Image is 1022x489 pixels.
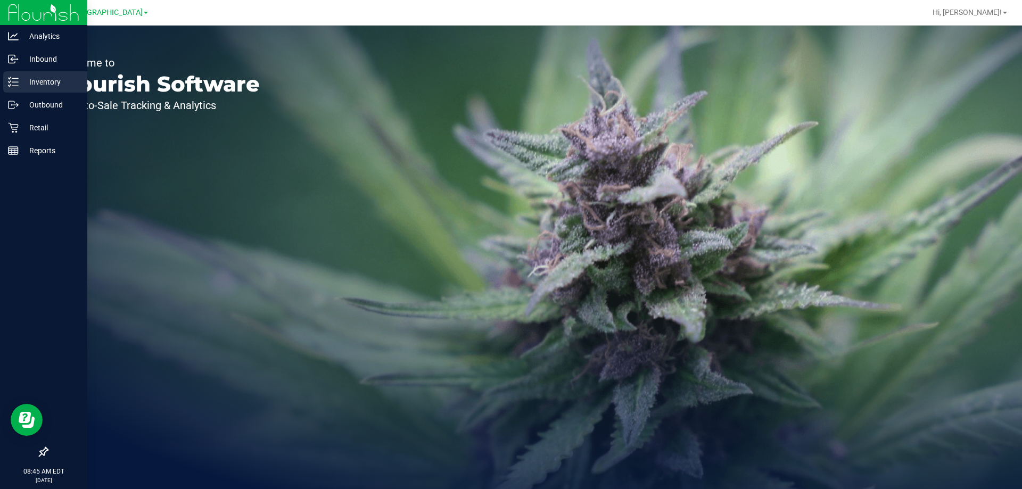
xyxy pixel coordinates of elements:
[11,404,43,436] iframe: Resource center
[8,77,19,87] inline-svg: Inventory
[5,476,83,484] p: [DATE]
[8,31,19,42] inline-svg: Analytics
[57,100,260,111] p: Seed-to-Sale Tracking & Analytics
[19,76,83,88] p: Inventory
[57,73,260,95] p: Flourish Software
[8,122,19,133] inline-svg: Retail
[19,30,83,43] p: Analytics
[933,8,1002,16] span: Hi, [PERSON_NAME]!
[70,8,143,17] span: [GEOGRAPHIC_DATA]
[8,100,19,110] inline-svg: Outbound
[19,121,83,134] p: Retail
[8,54,19,64] inline-svg: Inbound
[19,144,83,157] p: Reports
[19,53,83,65] p: Inbound
[8,145,19,156] inline-svg: Reports
[19,98,83,111] p: Outbound
[57,57,260,68] p: Welcome to
[5,467,83,476] p: 08:45 AM EDT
